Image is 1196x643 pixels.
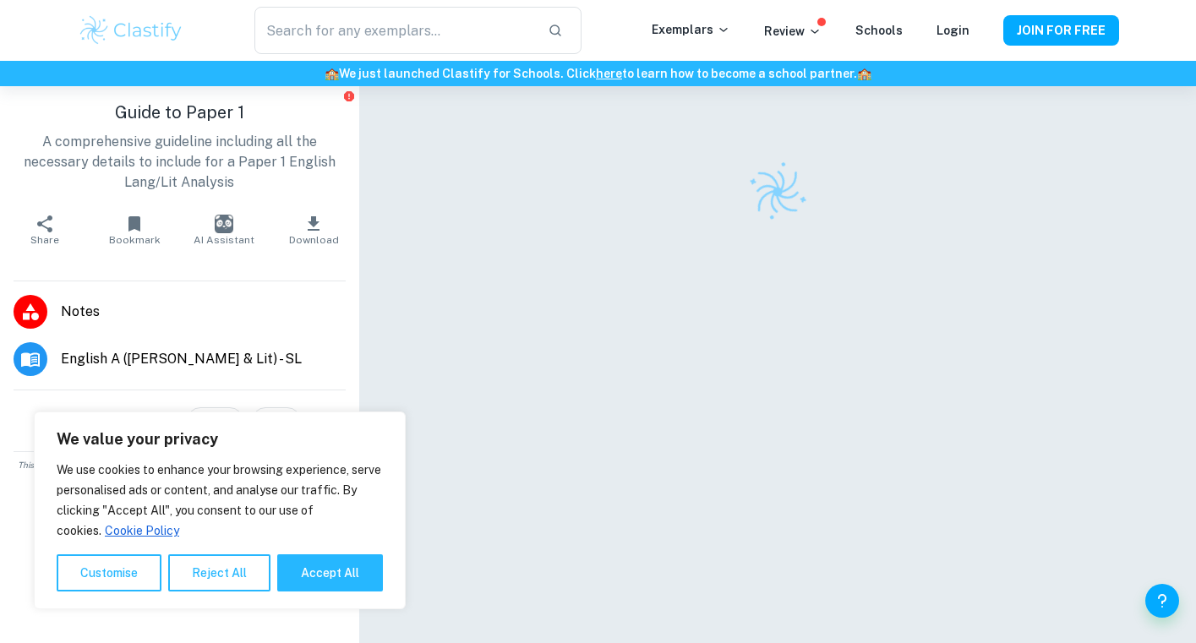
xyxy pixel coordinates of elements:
[269,206,358,253] button: Download
[1003,15,1119,46] button: JOIN FOR FREE
[187,407,243,434] div: 57
[855,24,903,37] a: Schools
[57,554,161,591] button: Customise
[90,206,179,253] button: Bookmark
[57,429,383,450] p: We value your privacy
[857,67,871,80] span: 🏫
[277,554,383,591] button: Accept All
[937,24,969,37] a: Login
[194,234,254,246] span: AI Assistant
[104,523,180,538] a: Cookie Policy
[1145,584,1179,618] button: Help and Feedback
[14,100,346,125] h1: Guide to Paper 1
[179,206,269,253] button: AI Assistant
[57,460,383,541] p: We use cookies to enhance your browsing experience, serve personalised ads or content, and analys...
[168,554,270,591] button: Reject All
[596,67,622,80] a: here
[30,234,59,246] span: Share
[764,22,822,41] p: Review
[254,7,533,54] input: Search for any exemplars...
[652,20,730,39] p: Exemplars
[325,67,339,80] span: 🏫
[7,459,352,484] span: This is an example of past student work. Do not copy or submit as your own. Use to understand the...
[61,302,346,322] span: Notes
[737,151,817,232] img: Clastify logo
[215,215,233,233] img: AI Assistant
[252,407,301,434] div: 3
[14,132,346,193] p: A comprehensive guideline including all the necessary details to include for a Paper 1 English La...
[57,411,105,431] h6: Like it?
[78,14,185,47] img: Clastify logo
[109,234,161,246] span: Bookmark
[343,90,356,102] button: Report issue
[3,64,1193,83] h6: We just launched Clastify for Schools. Click to learn how to become a school partner.
[34,411,406,609] div: We value your privacy
[289,234,339,246] span: Download
[61,349,346,369] span: English A ([PERSON_NAME] & Lit) - SL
